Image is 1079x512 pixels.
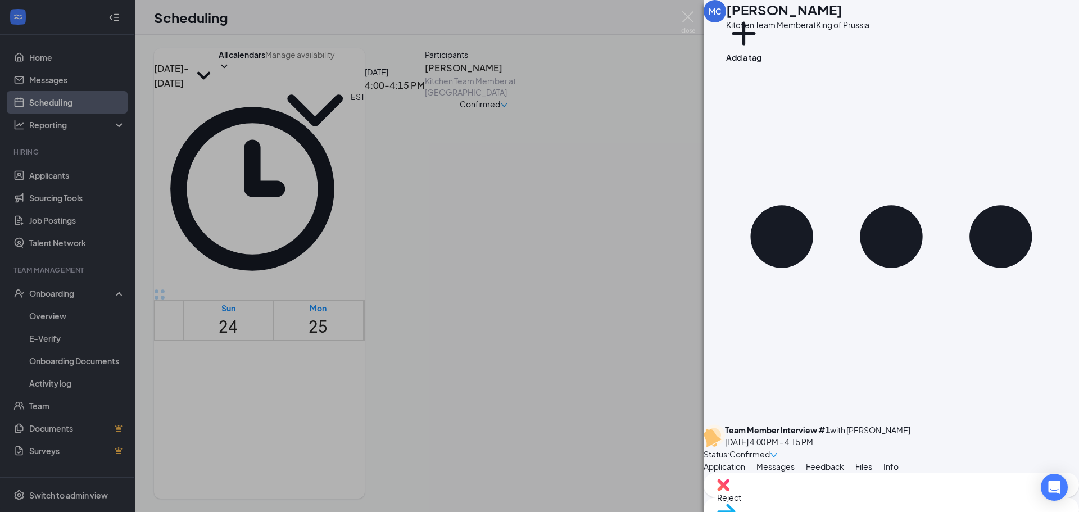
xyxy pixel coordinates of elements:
[704,461,745,472] span: Application
[717,491,1066,504] span: Reject
[725,436,910,448] div: [DATE] 4:00 PM - 4:15 PM
[704,49,1079,424] svg: Ellipses
[1041,474,1068,501] div: Open Intercom Messenger
[756,461,795,472] span: Messages
[709,6,722,17] div: MC
[704,448,729,460] div: Status :
[806,461,844,472] span: Feedback
[725,425,830,435] b: Team Member Interview #1
[883,461,899,472] span: Info
[726,19,869,30] div: Kitchen Team Member at King of Prussia
[725,424,910,436] div: with [PERSON_NAME]
[726,16,761,51] svg: Plus
[729,448,770,460] span: Confirmed
[726,16,761,64] button: PlusAdd a tag
[770,451,778,459] span: down
[855,461,872,472] span: Files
